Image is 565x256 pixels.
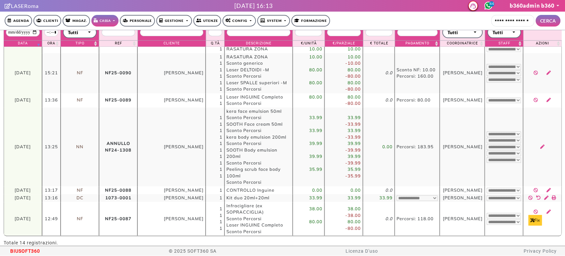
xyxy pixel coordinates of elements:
i: 0.0 [385,187,393,193]
span: 1 [219,54,222,59]
td: [PERSON_NAME] [440,194,485,202]
span: Sconto Percorsi [226,115,261,120]
b: ANNULLO NF24-1308 [105,141,131,153]
span: Percorsi: 80.00 [397,97,431,102]
span: 39.99 [348,154,361,159]
td: NN [61,107,99,186]
button: Tutti [487,27,521,38]
td: [DATE] [4,194,42,202]
td: DC [61,194,99,202]
span: 1 [219,134,222,140]
td: [PERSON_NAME] [440,107,485,186]
span: 33.99 [348,195,361,200]
th: € Totale [363,40,395,46]
span: 80.00 [348,67,361,72]
th: Tipo: activate to sort column ascending [61,40,99,46]
span: Sconto Percorsi [226,100,261,106]
span: 39.99 [309,154,322,159]
td: [DATE] [4,93,42,107]
span: Sconto Percorsi [226,73,261,79]
span: 33.99 [348,128,361,133]
span: 1 [219,213,222,218]
span: 1 [219,154,222,159]
i: 0.0 [385,97,393,102]
span: 80.00 [348,80,361,85]
span: 80.00 [348,219,361,224]
td: NF [61,53,99,93]
td: [DATE] [4,53,42,93]
a: Clicca per annullare questa registrazione [534,97,538,103]
span: 1 [219,225,222,231]
button: CERCA [536,15,561,27]
th: Azioni: activate to sort column ascending [523,40,561,46]
i: Clicca per annullare questa registrazione [534,188,538,192]
td: NF [61,186,99,194]
span: CONTROLLO Inguine [226,187,274,193]
span: 1 [219,73,222,79]
span: -80.00 [345,86,361,92]
td: [PERSON_NAME] [137,53,206,93]
span: Kit duo 20ml+20ml [226,195,269,200]
i: Clicca per annullare questa registrazione [534,98,538,102]
span: Sconto Percorsi [226,160,261,165]
b: 1073-0001 [105,195,131,200]
td: [DATE] [4,202,42,236]
b: NF25-0089 [105,97,131,102]
span: 38.00 [348,206,361,211]
i: Modifica [546,188,551,192]
button: Fix [528,215,542,225]
th: €/Parziale [325,40,363,46]
td: [PERSON_NAME] [137,194,206,202]
td: 13:25 [42,107,61,186]
span: Percorsi: 183.95 [397,144,434,149]
span: Laser INGUINE Completo [226,94,283,99]
td: 13:16 [42,194,61,202]
span: 1 [219,121,222,127]
td: [DATE] [4,186,42,194]
i: 0.0 [385,216,393,221]
span: 1 [219,100,222,106]
span: 80.00 [309,67,322,72]
span: kera body emulsion 200ml [226,134,286,140]
span: kera face emulsion 50ml [226,108,282,114]
a: Modifica [546,187,551,194]
span: 1 [219,166,222,172]
span: -80.00 [345,73,361,79]
td: [PERSON_NAME] [137,202,206,236]
a: Clicca per annullare questa registrazione [534,70,538,76]
span: 1 [219,141,222,146]
span: Percorsi: 160.00 [397,73,434,79]
span: 33.99 [309,128,322,133]
a: Clicca per fare un reso da questa registrazione [536,195,541,201]
span: Percorsi: 118.00 [397,216,434,221]
span: 1 [219,115,222,120]
span: 1 [219,160,222,165]
span: Sconto Percorsi [226,179,261,185]
a: Privacy Policy [523,248,556,254]
span: 1 [219,86,222,92]
b: NF25-0087 [105,216,131,221]
span: -33.99 [345,134,361,140]
span: 35.99 [348,166,361,172]
td: [PERSON_NAME] [137,107,206,186]
span: SOOTH Face cream 50ml [226,121,283,127]
a: Licenza D'uso [346,248,378,254]
th: Descrizione [224,40,293,46]
span: -35.99 [345,173,361,178]
th: Ora: activate to sort column ascending [42,40,61,46]
span: Laser SPALLE superiori -M [226,80,287,85]
span: 80.00 [309,219,322,224]
a: Agenda [5,15,32,27]
span: 1 [219,195,222,200]
b: NF25-0088 [105,187,131,193]
i: Copia non fiscale [552,196,556,200]
a: Clicca per annullare questa registrazione [528,195,533,201]
th: Pagamento: activate to sort column ascending [395,40,440,46]
td: 13:36 [42,93,61,107]
span: 1 [219,128,222,133]
a: Config [222,15,256,27]
span: 0.00 [312,187,322,193]
span: -10.00 [345,60,361,66]
i: Clicca per annullare questa registrazione [534,71,538,75]
div: Totale 14 registrazioni. [4,236,58,247]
